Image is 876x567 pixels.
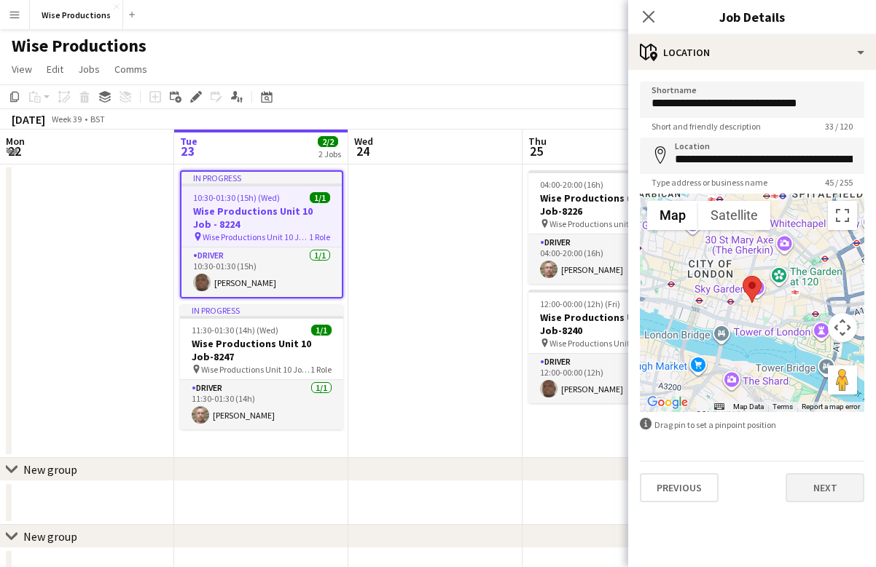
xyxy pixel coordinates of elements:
span: 1 Role [309,231,330,242]
a: Open this area in Google Maps (opens a new window) [644,393,692,412]
app-job-card: In progress11:30-01:30 (14h) (Wed)1/1Wise Productions Unit 10 Job-8247 Wise Productions Unit 10 J... [180,304,343,429]
app-card-role: Driver1/104:00-20:00 (16h)[PERSON_NAME] [528,234,692,284]
span: 1/1 [310,192,330,203]
h3: Wise Productions Unit 10 Job - 8224 [181,205,342,231]
button: Wise Productions [30,1,123,29]
span: 24 [352,143,373,159]
h3: Wise Productions Unit 10 Job-8247 [180,337,343,363]
app-card-role: Driver1/112:00-00:00 (12h)[PERSON_NAME] [528,354,692,403]
div: In progress [181,172,342,183]
span: Wise Productions unit 10 Job-8226 [550,218,659,229]
span: 25 [526,143,547,159]
h3: Wise Productions unit 10 Job-8226 [528,191,692,218]
div: 2 Jobs [318,148,341,159]
div: Drag pin to set a pinpoint position [640,418,864,432]
span: Thu [528,135,547,148]
span: Tue [180,135,198,148]
span: 11:30-01:30 (14h) (Wed) [192,325,278,336]
span: 2/2 [318,136,338,147]
button: Drag Pegman onto the map to open Street View [828,365,857,394]
span: 1 Role [310,364,332,375]
span: Mon [6,135,25,148]
button: Map camera controls [828,313,857,342]
button: Previous [640,473,719,502]
button: Toggle fullscreen view [828,201,857,230]
span: Jobs [78,63,100,76]
span: 45 / 255 [813,177,864,188]
div: [DATE] [12,112,45,127]
span: 1/1 [311,325,332,336]
button: Next [786,473,864,502]
span: Wed [354,135,373,148]
app-card-role: Driver1/111:30-01:30 (14h)[PERSON_NAME] [180,380,343,429]
span: Edit [47,63,63,76]
div: New group [23,462,77,477]
h3: Job Details [628,7,876,26]
span: Type address or business name [640,177,779,188]
a: Comms [109,60,153,79]
button: Map Data [733,402,764,412]
span: Wise Productions Unit 10 Job-8240 [550,338,659,349]
span: 23 [178,143,198,159]
div: BST [90,114,105,124]
button: Show street map [647,201,698,230]
span: Short and friendly description [640,121,773,132]
a: Report a map error [802,403,860,411]
div: Location [628,35,876,70]
button: Show satellite imagery [698,201,770,230]
app-job-card: 12:00-00:00 (12h) (Fri)1/1Wise Productions Unit 10 Job-8240 Wise Productions Unit 10 Job-82401 Ro... [528,290,692,403]
span: 33 / 120 [813,121,864,132]
a: Terms (opens in new tab) [773,403,793,411]
div: New group [23,529,77,544]
span: View [12,63,32,76]
app-card-role: Driver1/110:30-01:30 (15h)[PERSON_NAME] [181,247,342,297]
a: Edit [41,60,69,79]
span: 04:00-20:00 (16h) [540,179,603,190]
app-job-card: 04:00-20:00 (16h)1/1Wise Productions unit 10 Job-8226 Wise Productions unit 10 Job-82261 RoleDriv... [528,170,692,284]
img: Google [644,393,692,412]
app-job-card: In progress10:30-01:30 (15h) (Wed)1/1Wise Productions Unit 10 Job - 8224 Wise Productions Unit 10... [180,170,343,298]
div: In progress [180,304,343,316]
span: Wise Productions Unit 10 Job-8224 [203,231,309,242]
a: Jobs [72,60,106,79]
h1: Wise Productions [12,35,146,57]
a: View [6,60,38,79]
span: Comms [114,63,147,76]
button: Keyboard shortcuts [714,402,724,412]
span: 10:30-01:30 (15h) (Wed) [193,192,280,203]
span: Wise Productions Unit 10 Job-8247 [201,364,310,375]
span: 22 [4,143,25,159]
span: Week 39 [48,114,85,124]
span: 12:00-00:00 (12h) (Fri) [540,298,620,309]
h3: Wise Productions Unit 10 Job-8240 [528,311,692,337]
